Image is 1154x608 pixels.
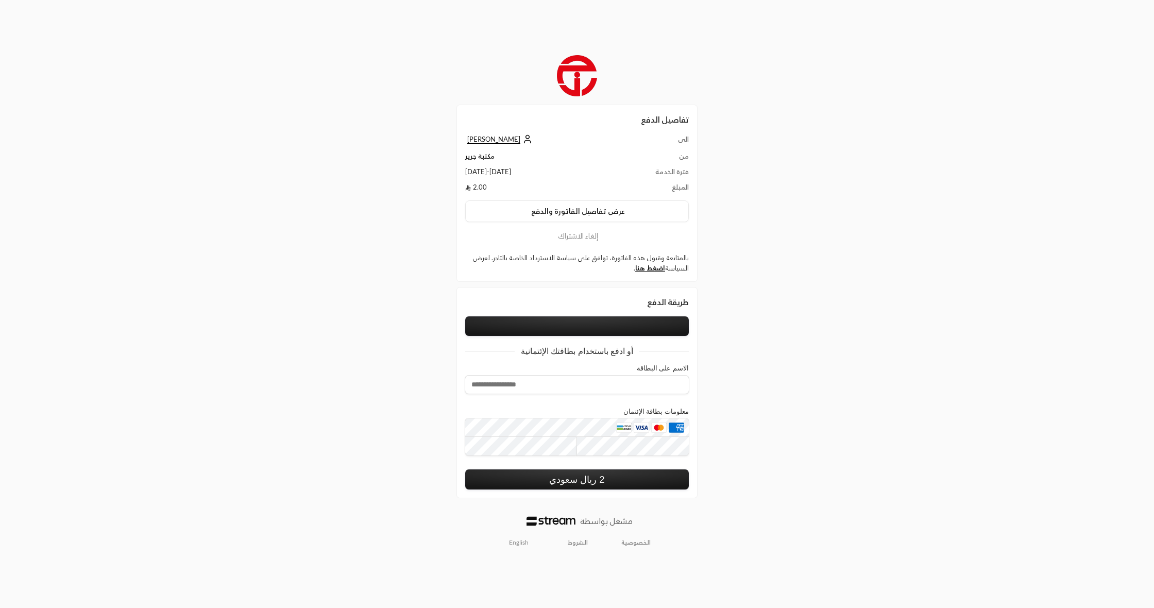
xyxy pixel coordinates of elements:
[615,151,689,166] td: من
[465,182,615,192] td: 2.00
[568,538,588,547] a: الشروط
[615,166,689,182] td: فترة الخدمة
[580,515,633,527] p: مشغل بواسطة
[557,55,598,96] img: Company Logo
[527,516,575,526] img: Logo
[465,469,689,489] button: 2 ريال سعودي
[465,135,533,143] a: [PERSON_NAME]
[615,182,689,192] td: المبلغ
[623,408,689,415] label: معلومات بطاقة الإئتمان
[515,346,640,356] p: أو ادفع باستخدام بطاقتك الإئتمانية
[465,113,689,126] h2: تفاصيل الدفع
[465,230,689,242] button: إلغاء الاشتراك
[637,364,689,372] label: الاسم على البطاقة
[465,151,615,166] td: مكتبة جرير
[465,200,689,222] button: عرض تفاصيل الفاتورة والدفع
[621,538,651,547] a: الخصوصية
[503,534,534,551] a: English
[465,166,615,182] td: [DATE] - [DATE]
[635,264,665,272] a: اضغط هنا
[467,135,520,144] span: [PERSON_NAME]
[465,253,689,273] label: بالمتابعة وقبول هذه الفاتورة، توافق على سياسة الاسترداد الخاصة بالتاجر. لعرض السياسة .
[615,134,689,151] td: الى
[465,296,689,308] div: طريقة الدفع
